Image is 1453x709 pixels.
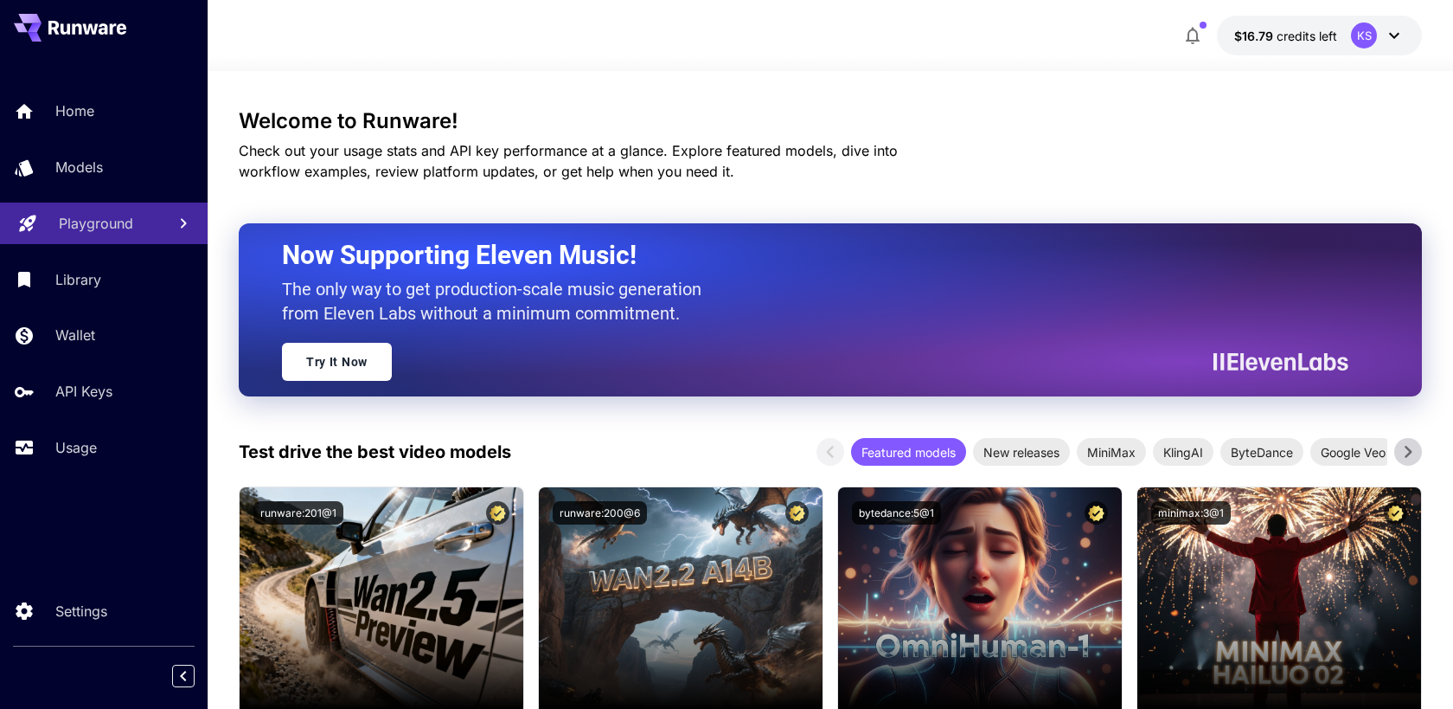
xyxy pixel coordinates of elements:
[55,601,107,622] p: Settings
[239,142,898,180] span: Check out your usage stats and API key performance at a glance. Explore featured models, dive int...
[1137,487,1421,709] img: alt
[253,501,343,525] button: runware:201@1
[852,501,941,525] button: bytedance:5@1
[1220,443,1303,461] span: ByteDance
[1310,438,1396,466] div: Google Veo
[1234,29,1277,43] span: $16.79
[973,443,1070,461] span: New releases
[55,100,94,121] p: Home
[282,277,714,325] p: The only way to get production-scale music generation from Eleven Labs without a minimum commitment.
[55,157,103,177] p: Models
[240,487,523,709] img: alt
[185,661,208,692] div: Collapse sidebar
[539,487,823,709] img: alt
[486,501,509,525] button: Certified Model – Vetted for best performance and includes a commercial license.
[1085,501,1108,525] button: Certified Model – Vetted for best performance and includes a commercial license.
[282,343,392,381] a: Try It Now
[973,438,1070,466] div: New releases
[1151,501,1231,525] button: minimax:3@1
[553,501,647,525] button: runware:200@6
[851,443,966,461] span: Featured models
[55,269,101,290] p: Library
[282,239,1335,272] h2: Now Supporting Eleven Music!
[239,439,511,465] p: Test drive the best video models
[1153,438,1213,466] div: KlingAI
[1310,443,1396,461] span: Google Veo
[1077,443,1146,461] span: MiniMax
[55,437,97,458] p: Usage
[851,438,966,466] div: Featured models
[55,381,112,402] p: API Keys
[1077,438,1146,466] div: MiniMax
[1277,29,1337,43] span: credits left
[838,487,1122,709] img: alt
[55,325,95,345] p: Wallet
[1220,438,1303,466] div: ByteDance
[1153,443,1213,461] span: KlingAI
[1351,23,1377,48] div: KS
[785,501,809,525] button: Certified Model – Vetted for best performance and includes a commercial license.
[1234,27,1337,45] div: $16.7926
[59,213,133,234] p: Playground
[172,665,195,687] button: Collapse sidebar
[239,109,1422,133] h3: Welcome to Runware!
[1384,501,1407,525] button: Certified Model – Vetted for best performance and includes a commercial license.
[1217,16,1422,55] button: $16.7926KS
